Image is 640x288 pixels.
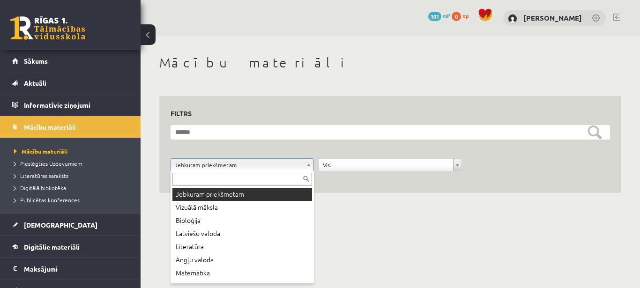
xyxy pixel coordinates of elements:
div: Jebkuram priekšmetam [172,188,312,201]
div: Latviešu valoda [172,227,312,240]
div: Literatūra [172,240,312,253]
div: Vizuālā māksla [172,201,312,214]
div: Bioloģija [172,214,312,227]
div: Matemātika [172,266,312,280]
div: Angļu valoda [172,253,312,266]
